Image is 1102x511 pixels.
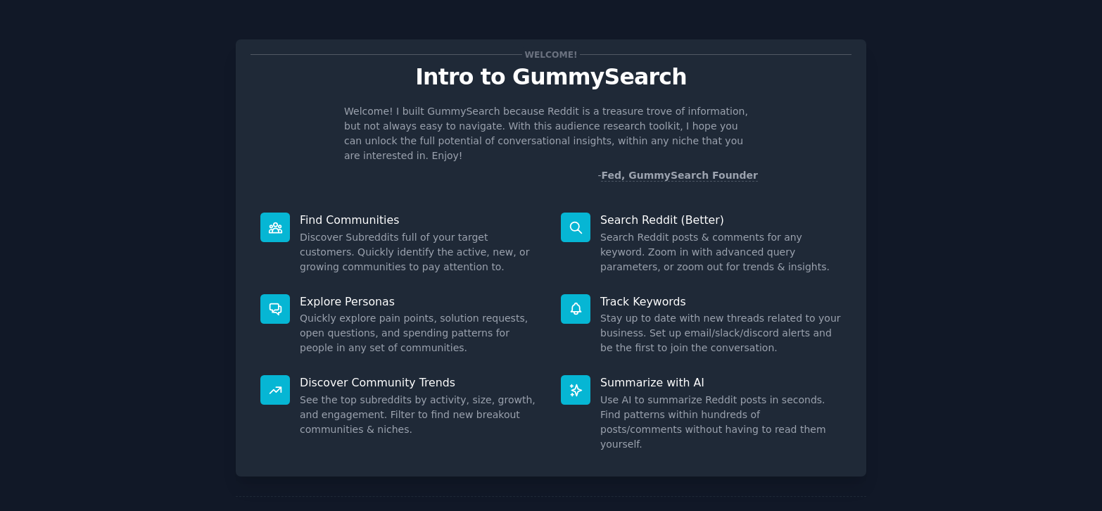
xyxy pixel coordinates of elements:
[600,230,842,275] dd: Search Reddit posts & comments for any keyword. Zoom in with advanced query parameters, or zoom o...
[600,393,842,452] dd: Use AI to summarize Reddit posts in seconds. Find patterns within hundreds of posts/comments with...
[597,168,758,183] div: -
[600,213,842,227] p: Search Reddit (Better)
[600,311,842,355] dd: Stay up to date with new threads related to your business. Set up email/slack/discord alerts and ...
[300,311,541,355] dd: Quickly explore pain points, solution requests, open questions, and spending patterns for people ...
[251,65,851,89] p: Intro to GummySearch
[300,393,541,437] dd: See the top subreddits by activity, size, growth, and engagement. Filter to find new breakout com...
[344,104,758,163] p: Welcome! I built GummySearch because Reddit is a treasure trove of information, but not always ea...
[601,170,758,182] a: Fed, GummySearch Founder
[600,294,842,309] p: Track Keywords
[600,375,842,390] p: Summarize with AI
[300,294,541,309] p: Explore Personas
[300,375,541,390] p: Discover Community Trends
[300,213,541,227] p: Find Communities
[522,47,580,62] span: Welcome!
[300,230,541,275] dd: Discover Subreddits full of your target customers. Quickly identify the active, new, or growing c...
